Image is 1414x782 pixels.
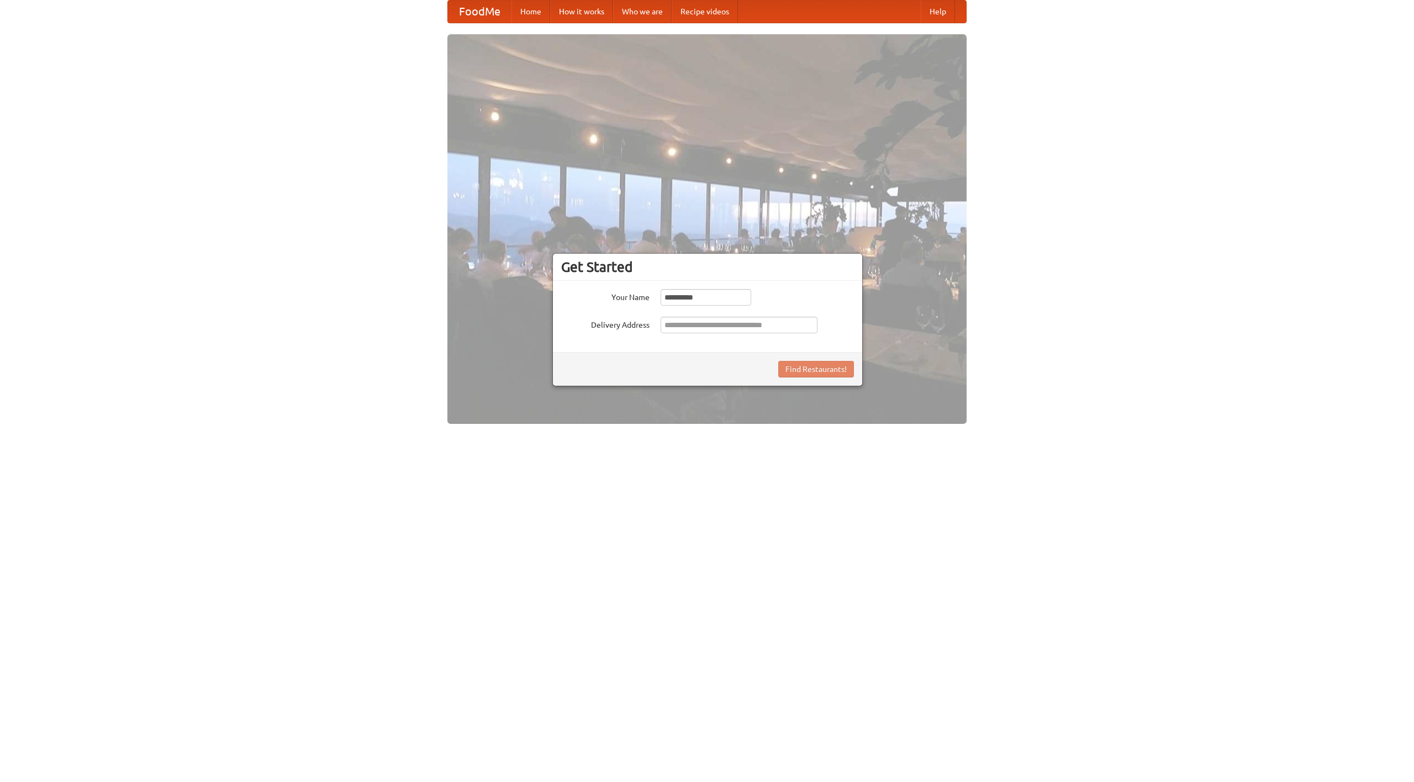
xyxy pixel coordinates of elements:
label: Delivery Address [561,317,650,330]
a: Who we are [613,1,672,23]
a: FoodMe [448,1,511,23]
button: Find Restaurants! [778,361,854,377]
a: Home [511,1,550,23]
a: How it works [550,1,613,23]
a: Help [921,1,955,23]
a: Recipe videos [672,1,738,23]
label: Your Name [561,289,650,303]
h3: Get Started [561,259,854,275]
